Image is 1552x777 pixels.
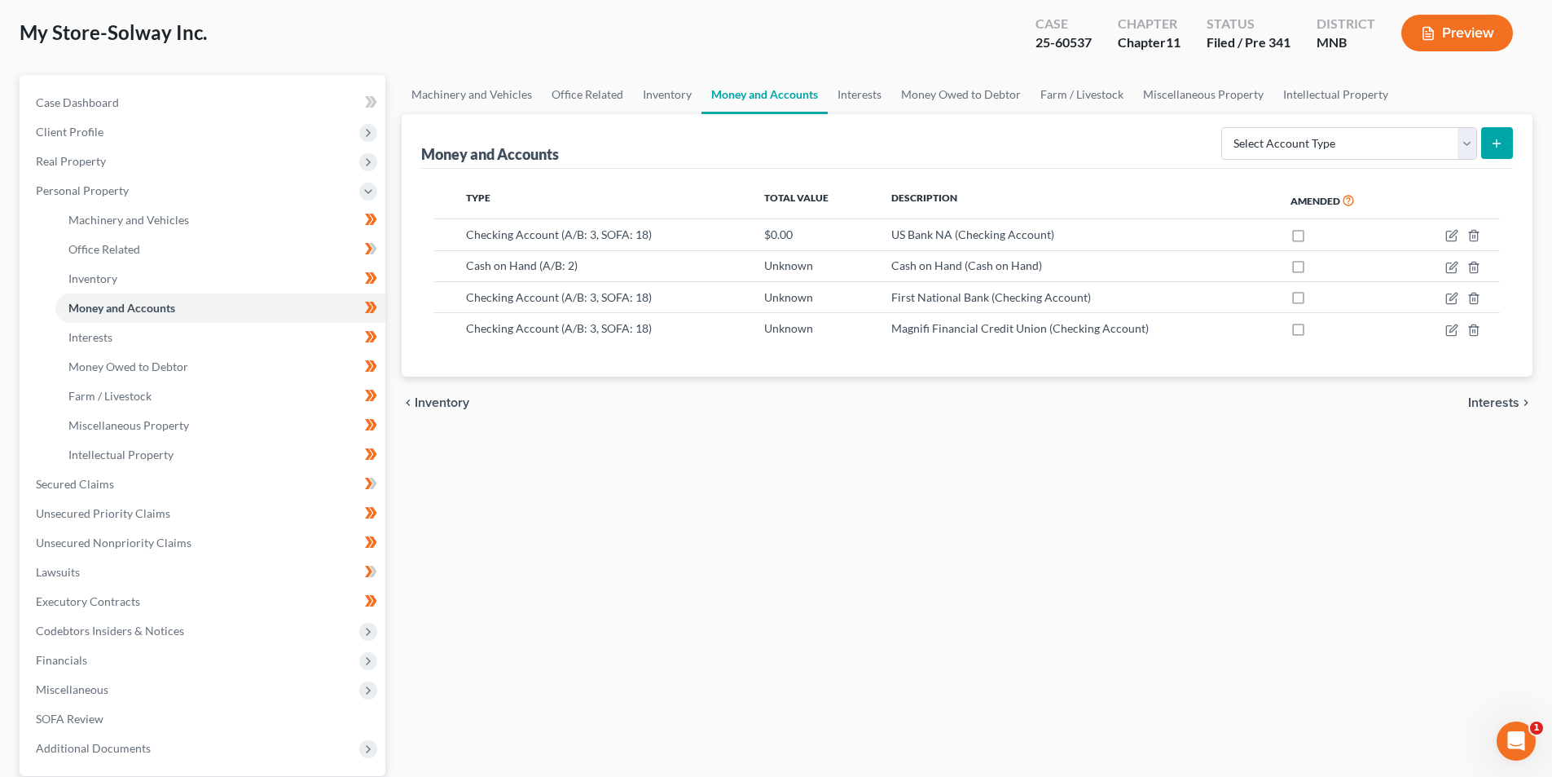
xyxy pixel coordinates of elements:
[23,499,385,528] a: Unsecured Priority Claims
[68,330,112,344] span: Interests
[764,227,793,241] span: $0.00
[1031,75,1133,114] a: Farm / Livestock
[55,294,385,323] a: Money and Accounts
[55,323,385,352] a: Interests
[1317,15,1375,33] div: District
[68,360,188,373] span: Money Owed to Debtor
[1035,33,1092,52] div: 25-60537
[36,536,191,550] span: Unsecured Nonpriority Claims
[20,20,207,44] span: My Store-Solway Inc.
[1035,15,1092,33] div: Case
[466,192,490,204] span: Type
[891,192,957,204] span: Description
[36,183,129,197] span: Personal Property
[55,352,385,382] a: Money Owed to Debtor
[1118,15,1180,33] div: Chapter
[633,75,701,114] a: Inventory
[55,264,385,294] a: Inventory
[36,741,151,755] span: Additional Documents
[1401,15,1513,51] button: Preview
[23,558,385,587] a: Lawsuits
[1317,33,1375,52] div: MNB
[764,258,813,272] span: Unknown
[23,88,385,117] a: Case Dashboard
[701,75,828,114] a: Money and Accounts
[68,448,174,461] span: Intellectual Property
[1468,396,1532,409] button: Interests chevron_right
[36,712,103,726] span: SOFA Review
[764,192,829,204] span: Total Value
[55,205,385,235] a: Machinery and Vehicles
[1118,33,1180,52] div: Chapter
[36,682,108,696] span: Miscellaneous
[415,396,469,409] span: Inventory
[1273,75,1398,114] a: Intellectual Property
[68,389,152,403] span: Farm / Livestock
[23,704,385,734] a: SOFA Review
[402,75,542,114] a: Machinery and Vehicles
[55,235,385,264] a: Office Related
[23,470,385,499] a: Secured Claims
[55,440,385,470] a: Intellectual Property
[68,213,189,227] span: Machinery and Vehicles
[23,587,385,616] a: Executory Contracts
[36,125,103,139] span: Client Profile
[55,382,385,411] a: Farm / Livestock
[402,396,469,409] button: chevron_left Inventory
[764,321,813,335] span: Unknown
[542,75,633,114] a: Office Related
[36,506,170,520] span: Unsecured Priority Claims
[36,95,119,109] span: Case Dashboard
[1468,396,1519,409] span: Interests
[891,321,1149,335] span: Magnifi Financial Credit Union (Checking Account)
[1166,34,1180,50] span: 11
[466,227,652,241] span: Checking Account (A/B: 3, SOFA: 18)
[891,227,1054,241] span: US Bank NA (Checking Account)
[55,411,385,440] a: Miscellaneous Property
[23,528,385,558] a: Unsecured Nonpriority Claims
[1530,722,1543,735] span: 1
[764,290,813,304] span: Unknown
[402,396,415,409] i: chevron_left
[1497,722,1536,761] iframe: Intercom live chat
[36,594,140,608] span: Executory Contracts
[36,653,87,667] span: Financials
[1133,75,1273,114] a: Miscellaneous Property
[68,301,175,315] span: Money and Accounts
[891,290,1091,304] span: First National Bank (Checking Account)
[1290,195,1340,207] span: Amended
[36,154,106,168] span: Real Property
[891,258,1042,272] span: Cash on Hand (Cash on Hand)
[1207,33,1290,52] div: Filed / Pre 341
[1207,15,1290,33] div: Status
[68,272,117,285] span: Inventory
[466,321,652,335] span: Checking Account (A/B: 3, SOFA: 18)
[1519,396,1532,409] i: chevron_right
[36,624,184,638] span: Codebtors Insiders & Notices
[68,418,189,432] span: Miscellaneous Property
[891,75,1031,114] a: Money Owed to Debtor
[36,565,80,579] span: Lawsuits
[466,290,652,304] span: Checking Account (A/B: 3, SOFA: 18)
[68,242,140,256] span: Office Related
[466,258,578,272] span: Cash on Hand (A/B: 2)
[36,477,114,491] span: Secured Claims
[828,75,891,114] a: Interests
[421,144,559,164] div: Money and Accounts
